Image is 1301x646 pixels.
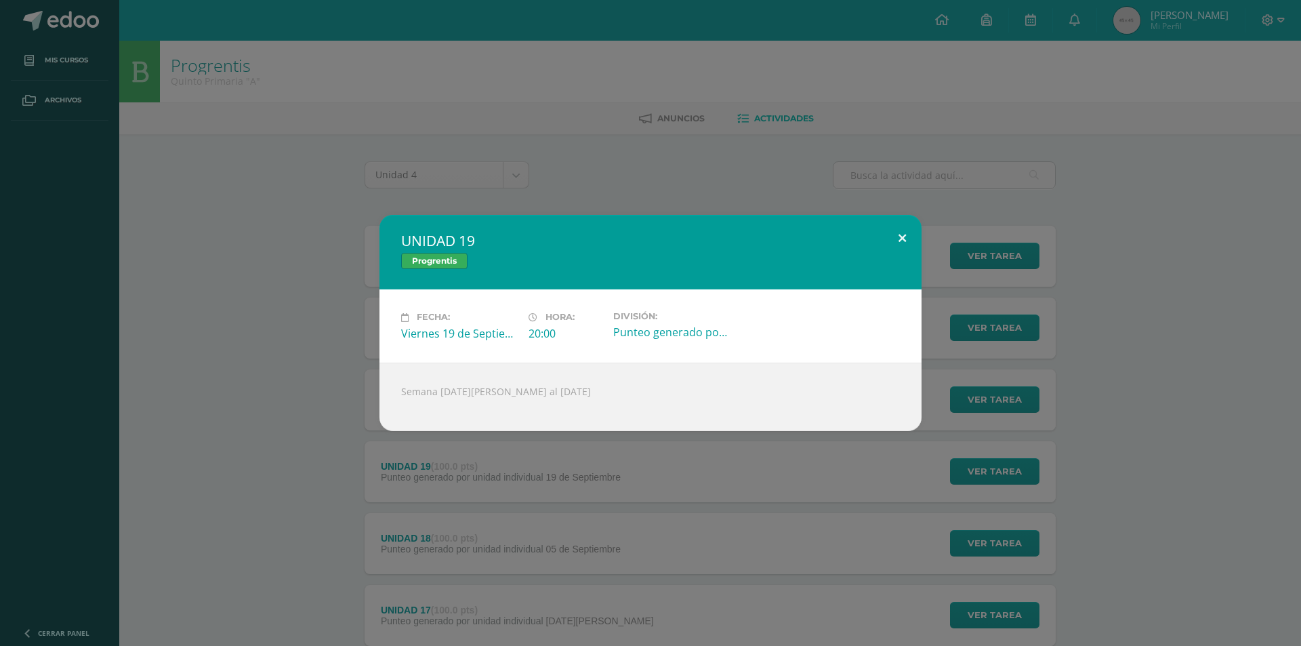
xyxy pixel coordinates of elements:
[883,215,922,261] button: Close (Esc)
[401,253,468,269] span: Progrentis
[613,311,730,321] label: División:
[401,231,900,250] h2: UNIDAD 19
[545,312,575,323] span: Hora:
[613,325,730,340] div: Punteo generado por unidad individual
[379,363,922,431] div: Semana [DATE][PERSON_NAME] al [DATE]
[529,326,602,341] div: 20:00
[417,312,450,323] span: Fecha:
[401,326,518,341] div: Viernes 19 de Septiembre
